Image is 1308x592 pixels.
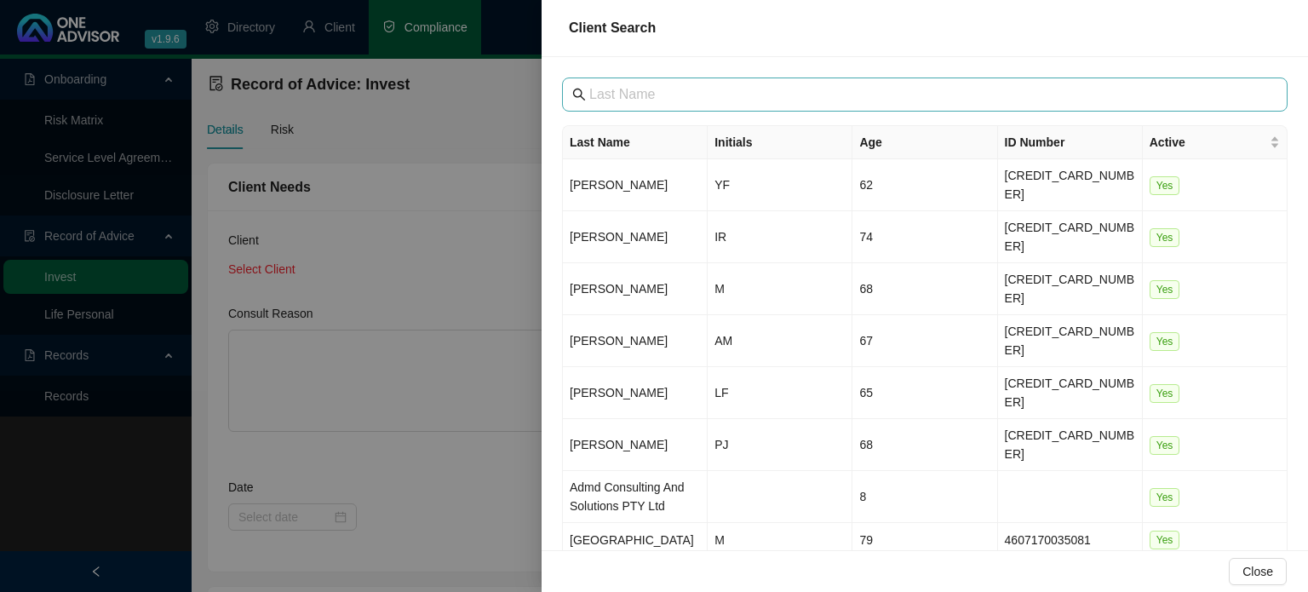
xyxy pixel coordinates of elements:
span: search [572,88,586,101]
td: [PERSON_NAME] [563,211,708,263]
span: 68 [859,282,873,296]
td: 4607170035081 [998,523,1143,557]
td: YF [708,159,852,211]
td: [PERSON_NAME] [563,419,708,471]
td: [CREDIT_CARD_NUMBER] [998,263,1143,315]
td: LF [708,367,852,419]
td: AM [708,315,852,367]
td: [GEOGRAPHIC_DATA] [563,523,708,557]
input: Last Name [589,84,1264,105]
th: Last Name [563,126,708,159]
button: Close [1229,558,1287,585]
td: Admd Consulting And Solutions PTY Ltd [563,471,708,523]
td: [PERSON_NAME] [563,315,708,367]
td: [PERSON_NAME] [563,159,708,211]
span: Active [1150,133,1266,152]
td: [PERSON_NAME] [563,367,708,419]
td: M [708,523,852,557]
th: Active [1143,126,1288,159]
span: Yes [1150,228,1180,247]
td: [CREDIT_CARD_NUMBER] [998,367,1143,419]
span: Yes [1150,436,1180,455]
td: M [708,263,852,315]
span: 67 [859,334,873,348]
td: [CREDIT_CARD_NUMBER] [998,419,1143,471]
span: Yes [1150,488,1180,507]
span: 68 [859,438,873,451]
span: Yes [1150,531,1180,549]
span: Yes [1150,280,1180,299]
td: [CREDIT_CARD_NUMBER] [998,159,1143,211]
span: Yes [1150,384,1180,403]
span: 8 [859,490,866,503]
span: 62 [859,178,873,192]
td: IR [708,211,852,263]
span: 79 [859,533,873,547]
td: [CREDIT_CARD_NUMBER] [998,315,1143,367]
span: Close [1242,562,1273,581]
span: Client Search [569,20,656,35]
span: Yes [1150,332,1180,351]
td: [PERSON_NAME] [563,263,708,315]
td: PJ [708,419,852,471]
th: ID Number [998,126,1143,159]
span: 65 [859,386,873,399]
span: Yes [1150,176,1180,195]
span: 74 [859,230,873,244]
td: [CREDIT_CARD_NUMBER] [998,211,1143,263]
th: Age [852,126,997,159]
th: Initials [708,126,852,159]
